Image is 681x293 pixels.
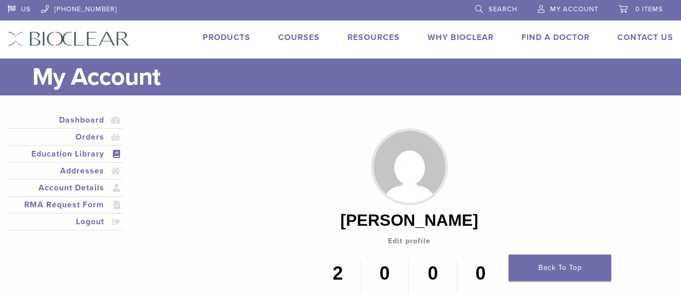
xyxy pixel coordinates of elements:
[509,255,611,281] a: Back To Top
[388,235,431,247] a: Edit profile
[347,32,400,43] a: Resources
[340,208,478,232] div: [PERSON_NAME]
[10,165,121,177] a: Addresses
[10,148,121,160] a: Education Library
[489,5,517,13] span: Search
[10,131,121,143] a: Orders
[427,32,494,43] a: Why Bioclear
[10,199,121,211] a: RMA Request Form
[367,260,402,287] strong: 0
[32,58,673,95] h1: My Account
[8,112,123,243] nav: Account pages
[10,182,121,194] a: Account Details
[203,32,250,43] a: Products
[635,5,663,13] span: 0 items
[521,32,590,43] a: Find A Doctor
[415,260,451,287] strong: 0
[8,31,129,46] img: Bioclear
[10,114,121,126] a: Dashboard
[278,32,320,43] a: Courses
[550,5,598,13] span: My Account
[10,216,121,228] a: Logout
[321,260,355,287] strong: 2
[617,32,673,43] a: Contact Us
[463,260,497,287] strong: 0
